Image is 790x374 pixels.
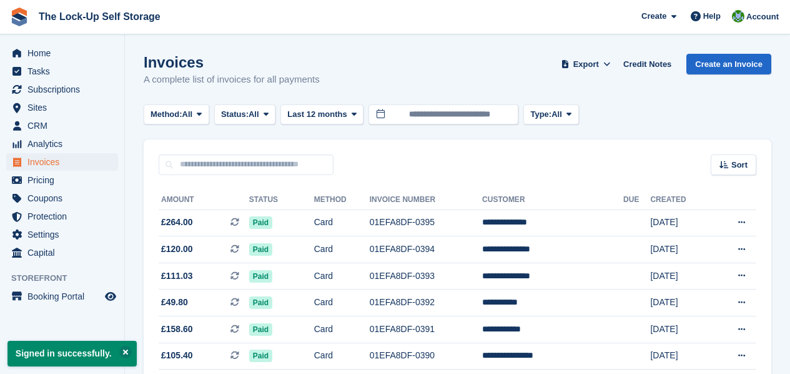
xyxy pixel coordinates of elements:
[161,296,188,309] span: £49.80
[370,343,482,370] td: 01EFA8DF-0390
[159,190,249,210] th: Amount
[161,323,193,336] span: £158.60
[370,190,482,210] th: Invoice Number
[103,289,118,304] a: Preview store
[144,104,209,125] button: Method: All
[161,243,193,256] span: £120.00
[650,316,711,343] td: [DATE]
[686,54,771,74] a: Create an Invoice
[314,290,370,316] td: Card
[27,135,102,153] span: Analytics
[6,99,118,116] a: menu
[551,108,562,121] span: All
[27,226,102,243] span: Settings
[6,171,118,189] a: menu
[650,210,711,236] td: [DATE]
[6,63,118,80] a: menu
[7,341,137,366] p: Signed in successfully.
[530,108,551,121] span: Type:
[6,244,118,261] a: menu
[573,58,599,71] span: Export
[34,6,165,27] a: The Lock-Up Self Storage
[27,99,102,116] span: Sites
[650,236,711,263] td: [DATE]
[214,104,275,125] button: Status: All
[249,108,259,121] span: All
[27,171,102,189] span: Pricing
[161,349,193,362] span: £105.40
[6,153,118,171] a: menu
[6,135,118,153] a: menu
[161,270,193,283] span: £111.03
[27,288,102,305] span: Booking Portal
[314,190,370,210] th: Method
[27,117,102,134] span: CRM
[27,208,102,225] span: Protection
[11,272,124,285] span: Storefront
[6,44,118,62] a: menu
[161,216,193,229] span: £264.00
[6,226,118,243] a: menu
[6,208,118,225] a: menu
[650,190,711,210] th: Created
[27,244,102,261] span: Capital
[314,263,370,290] td: Card
[623,190,650,210] th: Due
[650,290,711,316] td: [DATE]
[650,263,711,290] td: [DATE]
[249,190,314,210] th: Status
[27,63,102,80] span: Tasks
[249,350,272,362] span: Paid
[249,216,272,229] span: Paid
[314,316,370,343] td: Card
[151,108,182,121] span: Method:
[370,290,482,316] td: 01EFA8DF-0392
[618,54,676,74] a: Credit Notes
[703,10,721,23] span: Help
[249,243,272,256] span: Paid
[732,10,744,23] img: Andrew Beer
[558,54,613,74] button: Export
[280,104,363,125] button: Last 12 months
[249,270,272,283] span: Paid
[144,54,320,71] h1: Invoices
[746,11,779,23] span: Account
[27,44,102,62] span: Home
[370,263,482,290] td: 01EFA8DF-0393
[249,296,272,309] span: Paid
[482,190,623,210] th: Customer
[249,323,272,336] span: Paid
[6,81,118,98] a: menu
[6,117,118,134] a: menu
[10,8,29,26] img: stora-icon-8386f47178a22dfd0bd8f6a31ec36ba5ce8667c1dd55bd0f319d3a0aa187defe.svg
[314,343,370,370] td: Card
[144,73,320,87] p: A complete list of invoices for all payments
[27,81,102,98] span: Subscriptions
[314,236,370,263] td: Card
[182,108,193,121] span: All
[6,190,118,207] a: menu
[731,159,748,171] span: Sort
[641,10,666,23] span: Create
[650,343,711,370] td: [DATE]
[287,108,347,121] span: Last 12 months
[370,210,482,236] td: 01EFA8DF-0395
[27,153,102,171] span: Invoices
[523,104,578,125] button: Type: All
[6,288,118,305] a: menu
[221,108,249,121] span: Status:
[314,210,370,236] td: Card
[370,236,482,263] td: 01EFA8DF-0394
[370,316,482,343] td: 01EFA8DF-0391
[27,190,102,207] span: Coupons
